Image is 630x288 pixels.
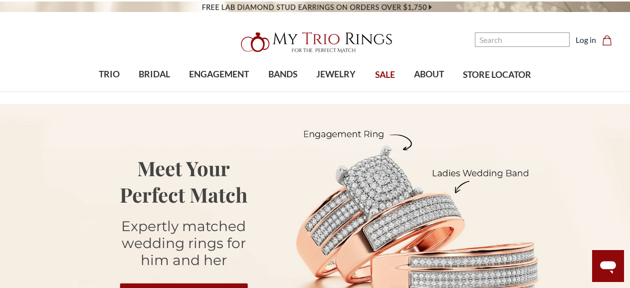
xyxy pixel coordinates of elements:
[180,58,258,91] a: ENGAGEMENT
[259,58,307,91] a: BANDS
[602,34,618,46] a: Cart with 0 items
[150,91,160,92] button: submenu toggle
[602,35,612,45] svg: cart.cart_preview
[424,91,434,92] button: submenu toggle
[405,58,453,91] a: ABOUT
[104,91,114,92] button: submenu toggle
[463,68,531,81] span: STORE LOCATOR
[576,34,596,46] a: Log in
[278,91,288,92] button: submenu toggle
[183,26,447,58] a: My Trio Rings
[365,59,404,91] a: SALE
[375,68,395,81] span: SALE
[414,68,444,81] span: ABOUT
[189,68,249,81] span: ENGAGEMENT
[89,58,129,91] a: TRIO
[268,68,297,81] span: BANDS
[139,68,170,81] span: BRIDAL
[453,59,541,91] a: STORE LOCATOR
[214,91,224,92] button: submenu toggle
[331,91,341,92] button: submenu toggle
[475,32,570,47] input: Search
[99,68,120,81] span: TRIO
[316,68,356,81] span: JEWELRY
[129,58,180,91] a: BRIDAL
[307,58,365,91] a: JEWELRY
[235,26,395,58] img: My Trio Rings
